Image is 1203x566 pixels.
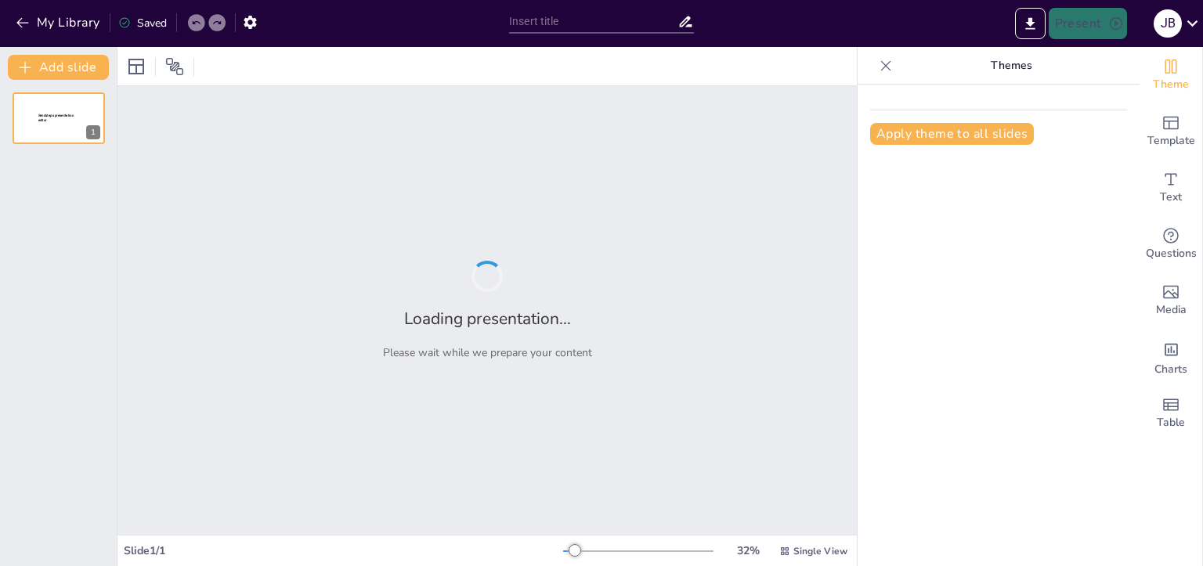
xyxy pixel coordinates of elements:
button: My Library [12,10,107,35]
p: Please wait while we prepare your content [383,345,592,360]
input: Insert title [509,10,677,33]
p: Themes [898,47,1124,85]
div: Change the overall theme [1140,47,1202,103]
div: Layout [124,54,149,79]
div: Add charts and graphs [1140,329,1202,385]
span: Charts [1154,361,1187,378]
div: J B [1154,9,1182,38]
span: Questions [1146,245,1197,262]
span: Media [1156,301,1187,319]
div: Add text boxes [1140,160,1202,216]
span: Table [1157,414,1185,431]
h2: Loading presentation... [404,308,571,330]
div: 1 [13,92,105,144]
span: Template [1147,132,1195,150]
div: 32 % [729,543,767,558]
button: Apply theme to all slides [870,123,1034,145]
button: J B [1154,8,1182,39]
div: Get real-time input from your audience [1140,216,1202,272]
span: Single View [793,545,847,557]
button: Add slide [8,55,109,80]
button: Present [1049,8,1127,39]
div: Add images, graphics, shapes or video [1140,272,1202,329]
span: Theme [1153,76,1189,93]
div: Add ready made slides [1140,103,1202,160]
div: 1 [86,125,100,139]
button: Export to PowerPoint [1015,8,1046,39]
div: Slide 1 / 1 [124,543,563,558]
span: Text [1160,189,1182,206]
div: Saved [118,16,167,31]
div: Add a table [1140,385,1202,442]
span: Sendsteps presentation editor [38,114,74,122]
span: Position [165,57,184,76]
